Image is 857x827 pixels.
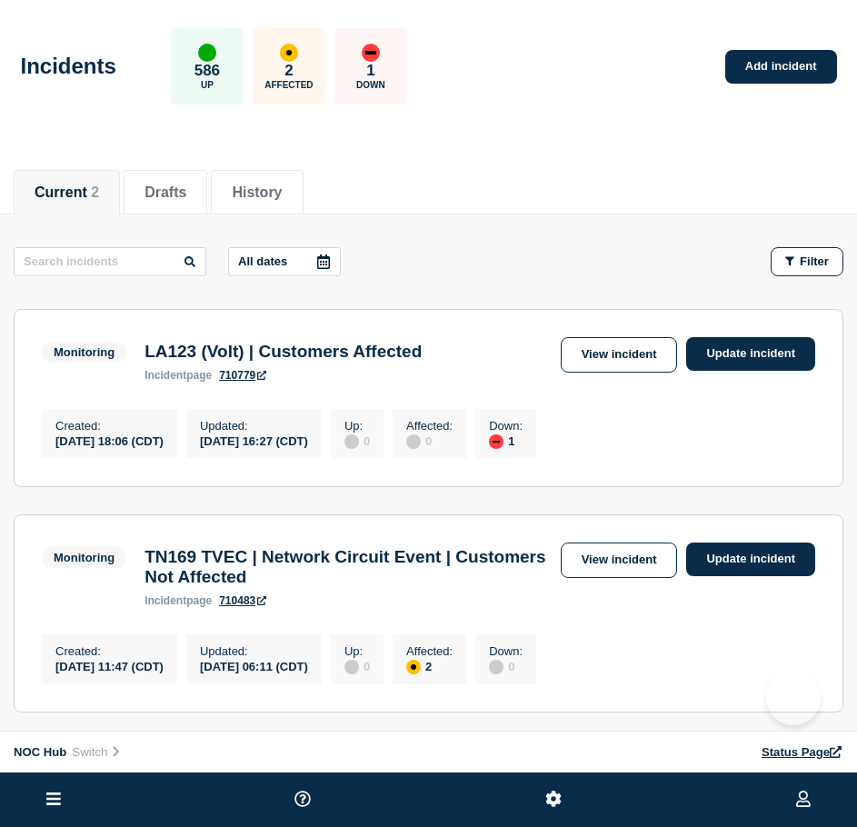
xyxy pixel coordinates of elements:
[144,369,186,382] span: incident
[14,247,206,276] input: Search incidents
[356,80,385,90] p: Down
[362,44,380,62] div: down
[366,62,374,80] p: 1
[561,543,678,578] a: View incident
[344,433,370,449] div: 0
[35,184,99,201] button: Current 2
[198,44,216,62] div: up
[406,660,421,674] div: affected
[66,744,127,760] button: Switch
[91,184,99,200] span: 2
[232,184,282,201] button: History
[561,337,678,373] a: View incident
[489,434,503,449] div: down
[284,62,293,80] p: 2
[200,644,308,658] p: Updated :
[201,80,214,90] p: Up
[725,50,837,84] a: Add incident
[489,658,523,674] div: 0
[228,247,341,276] button: All dates
[144,369,212,382] p: page
[762,745,843,759] a: Status Page
[406,434,421,449] div: disabled
[344,434,359,449] div: disabled
[489,644,523,658] p: Down :
[489,419,523,433] p: Down :
[194,62,220,80] p: 586
[55,433,164,448] div: [DATE] 18:06 (CDT)
[42,547,126,568] span: Monitoring
[264,80,313,90] p: Affected
[200,658,308,673] div: [DATE] 06:11 (CDT)
[406,419,453,433] p: Affected :
[344,658,370,674] div: 0
[42,342,126,363] span: Monitoring
[21,54,116,79] h1: Incidents
[771,247,843,276] button: Filter
[344,644,370,658] p: Up :
[219,369,266,382] a: 710779
[55,658,164,673] div: [DATE] 11:47 (CDT)
[280,44,298,62] div: affected
[55,644,164,658] p: Created :
[144,342,422,362] h3: LA123 (Volt) | Customers Affected
[406,433,453,449] div: 0
[200,433,308,448] div: [DATE] 16:27 (CDT)
[686,337,815,371] a: Update incident
[406,644,453,658] p: Affected :
[489,660,503,674] div: disabled
[406,658,453,674] div: 2
[144,547,551,587] h3: TN169 TVEC | Network Circuit Event | Customers Not Affected
[144,594,186,607] span: incident
[144,184,186,201] button: Drafts
[344,660,359,674] div: disabled
[766,671,821,725] iframe: Help Scout Beacon - Open
[144,594,212,607] p: page
[55,419,164,433] p: Created :
[200,419,308,433] p: Updated :
[14,745,66,759] span: NOC Hub
[219,594,266,607] a: 710483
[344,419,370,433] p: Up :
[686,543,815,576] a: Update incident
[238,254,287,268] p: All dates
[489,433,523,449] div: 1
[800,254,829,268] span: Filter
